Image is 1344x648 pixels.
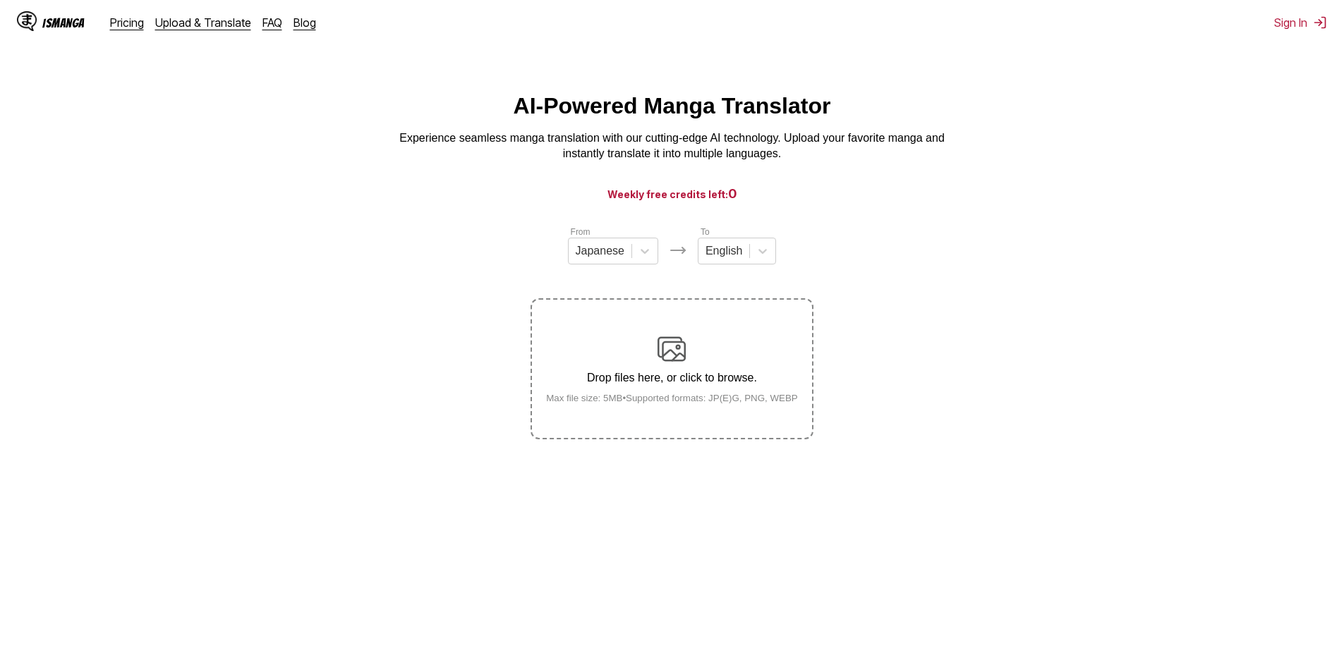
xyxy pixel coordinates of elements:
[701,227,710,237] label: To
[535,372,809,384] p: Drop files here, or click to browse.
[728,186,737,201] span: 0
[535,393,809,403] small: Max file size: 5MB • Supported formats: JP(E)G, PNG, WEBP
[390,130,955,162] p: Experience seamless manga translation with our cutting-edge AI technology. Upload your favorite m...
[514,93,831,119] h1: AI-Powered Manga Translator
[670,242,686,259] img: Languages icon
[34,185,1310,202] h3: Weekly free credits left:
[571,227,591,237] label: From
[42,16,85,30] div: IsManga
[110,16,144,30] a: Pricing
[293,16,316,30] a: Blog
[17,11,37,31] img: IsManga Logo
[1313,16,1327,30] img: Sign out
[1274,16,1327,30] button: Sign In
[262,16,282,30] a: FAQ
[17,11,110,34] a: IsManga LogoIsManga
[155,16,251,30] a: Upload & Translate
